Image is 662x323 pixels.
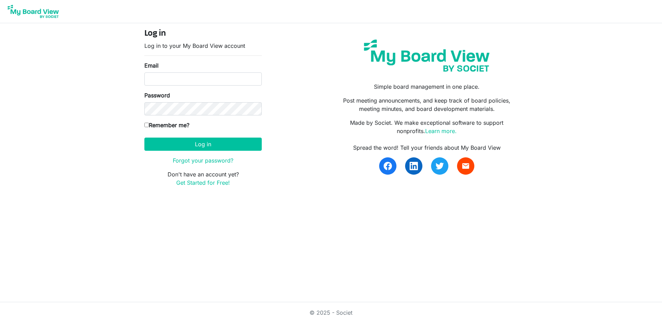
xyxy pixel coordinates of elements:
img: My Board View Logo [6,3,61,20]
img: linkedin.svg [410,162,418,170]
p: Don't have an account yet? [144,170,262,187]
input: Remember me? [144,123,149,127]
label: Remember me? [144,121,189,129]
p: Log in to your My Board View account [144,42,262,50]
img: facebook.svg [384,162,392,170]
img: twitter.svg [436,162,444,170]
a: Get Started for Free! [176,179,230,186]
img: my-board-view-societ.svg [359,34,495,77]
a: Forgot your password? [173,157,233,164]
a: © 2025 - Societ [310,309,352,316]
a: email [457,157,474,175]
button: Log in [144,138,262,151]
p: Made by Societ. We make exceptional software to support nonprofits. [336,119,518,135]
p: Post meeting announcements, and keep track of board policies, meeting minutes, and board developm... [336,96,518,113]
label: Password [144,91,170,99]
a: Learn more. [425,128,457,134]
div: Spread the word! Tell your friends about My Board View [336,143,518,152]
p: Simple board management in one place. [336,82,518,91]
label: Email [144,61,159,70]
h4: Log in [144,29,262,39]
span: email [462,162,470,170]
